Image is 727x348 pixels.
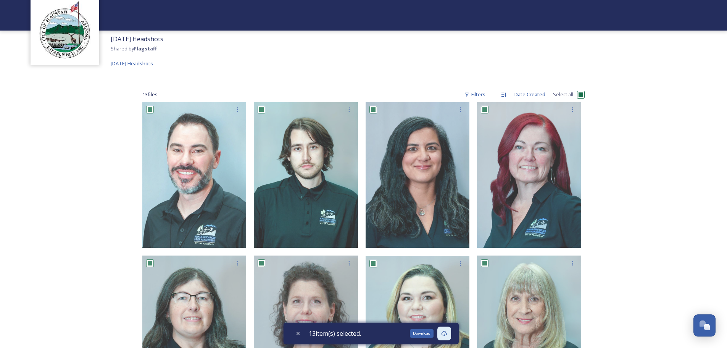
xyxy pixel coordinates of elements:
[553,91,573,98] span: Select all
[111,59,153,68] a: [DATE] Headshots
[693,314,716,337] button: Open Chat
[461,87,489,102] div: Filters
[309,329,361,338] span: 13 item(s) selected.
[254,102,358,248] img: Drake_edit.jpg
[410,329,434,338] div: Download
[134,45,157,52] strong: Flagstaff
[111,35,163,43] span: [DATE] Headshots
[111,60,153,67] span: [DATE] Headshots
[366,102,470,248] img: Val_edit.jpg
[142,102,247,248] img: Ryan_edit2-2.jpg
[111,45,157,52] span: Shared by
[511,87,549,102] div: Date Created
[477,102,581,248] img: Shelia_edit.jpg
[142,91,158,98] span: 13 file s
